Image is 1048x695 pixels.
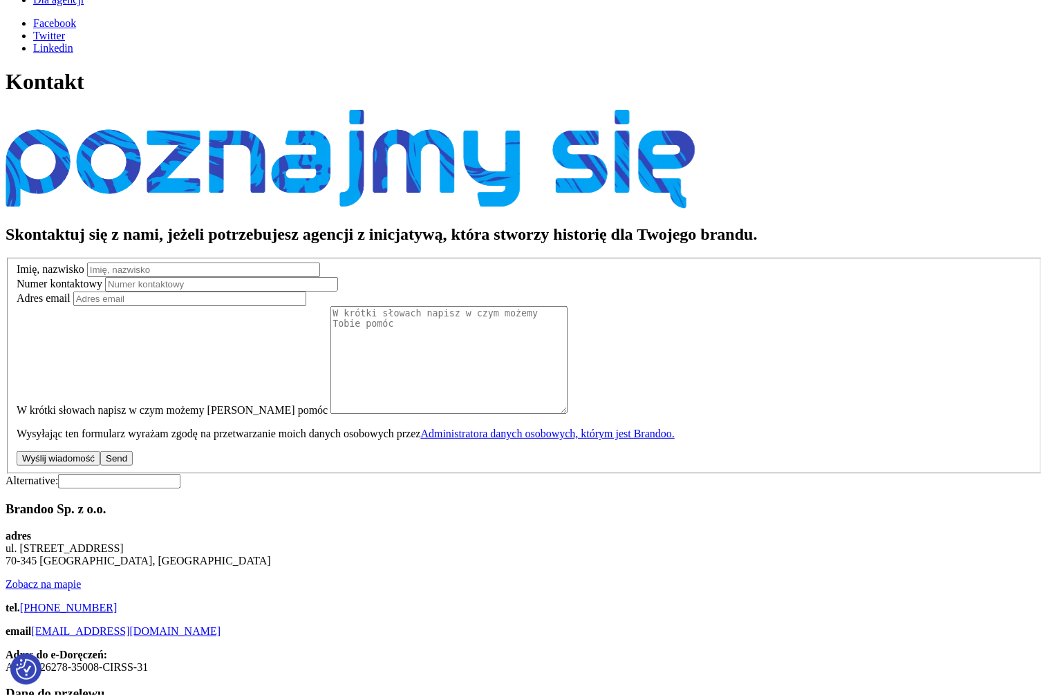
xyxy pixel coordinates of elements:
a: Zobacz na mapie [6,578,81,590]
label: Alternative: [6,475,58,486]
h2: Skontaktuj się z nami, jeżeli potrzebujesz agencji z inicjatywą, która stworzy historię dla Twoje... [6,225,1042,244]
input: Adres email [73,292,306,306]
strong: Adres do e-Doręczeń: [6,649,107,660]
button: Preferencje co do zgód [16,659,37,680]
a: Administratora danych osobowych, którym jest Brandoo. [421,428,675,439]
img: Revisit consent button [16,659,37,680]
strong: tel. [6,602,20,613]
span: Wyślij wiadomość [22,453,95,464]
label: Imię, nazwisko [17,263,84,275]
img: Kontakt [6,110,695,209]
label: W krótki słowach napisz w czym możemy [PERSON_NAME] pomóc [17,404,328,416]
p: Wysyłając ten formularz wyrażam zgodę na przetwarzanie moich danych osobowych przez [17,428,1031,440]
h3: Brandoo Sp. z o.o. [6,502,1042,517]
label: Adres email [17,292,71,304]
label: Numer kontaktowy [17,278,102,289]
a: Facebook [33,17,76,29]
h1: Kontakt [6,69,1042,95]
a: [PHONE_NUMBER] [20,602,117,613]
button: Wyślij wiadomość [17,451,100,466]
strong: email [6,625,31,637]
input: Imię, nazwisko [87,263,320,277]
a: Twitter [33,30,65,41]
strong: adres [6,530,31,542]
a: Linkedin [33,42,73,54]
input: Send [100,451,133,466]
a: [EMAIL_ADDRESS][DOMAIN_NAME] [31,625,221,637]
p: ul. [STREET_ADDRESS] 70-345 [GEOGRAPHIC_DATA], [GEOGRAPHIC_DATA] [6,530,1042,567]
input: Numer kontaktowy [105,277,338,292]
p: AE:PL-26278-35008-CIRSS-31 [6,649,1042,674]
